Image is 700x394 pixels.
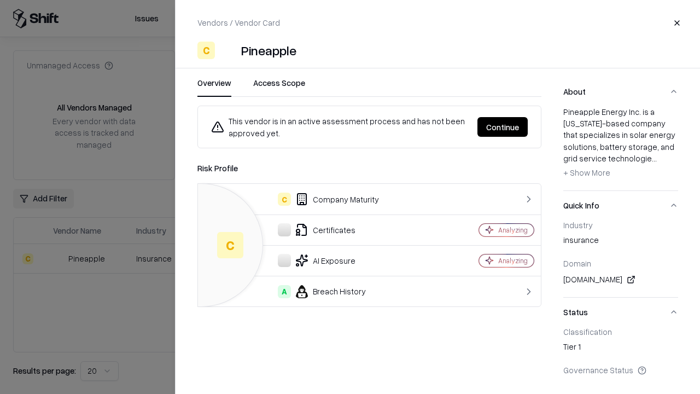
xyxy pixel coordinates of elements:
div: Certificates [207,223,441,236]
button: Status [563,298,678,327]
span: + Show More [563,167,610,177]
span: ... [652,153,657,163]
p: Vendors / Vendor Card [197,17,280,28]
img: Pineapple [219,42,237,59]
div: Company Maturity [207,193,441,206]
button: About [563,77,678,106]
div: Classification [563,327,678,337]
button: Access Scope [253,77,305,97]
div: AI Exposure [207,254,441,267]
div: C [278,193,291,206]
div: C [217,232,243,258]
div: Pineapple [241,42,296,59]
button: Continue [477,117,528,137]
div: Tier 1 [563,341,678,356]
div: This vendor is in an active assessment process and has not been approved yet. [211,115,469,139]
div: Domain [563,258,678,268]
div: Pineapple Energy Inc. is a [US_STATE]-based company that specializes in solar energy solutions, b... [563,106,678,182]
button: + Show More [563,164,610,182]
div: Analyzing [498,256,528,265]
div: Industry [563,220,678,230]
button: Quick Info [563,191,678,220]
div: [DOMAIN_NAME] [563,273,678,286]
div: insurance [563,234,678,250]
div: Analyzing [498,225,528,235]
div: About [563,106,678,190]
div: Risk Profile [197,161,541,175]
button: Overview [197,77,231,97]
div: A [278,285,291,298]
div: C [197,42,215,59]
div: Breach History [207,285,441,298]
div: Quick Info [563,220,678,297]
div: Governance Status [563,365,678,375]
